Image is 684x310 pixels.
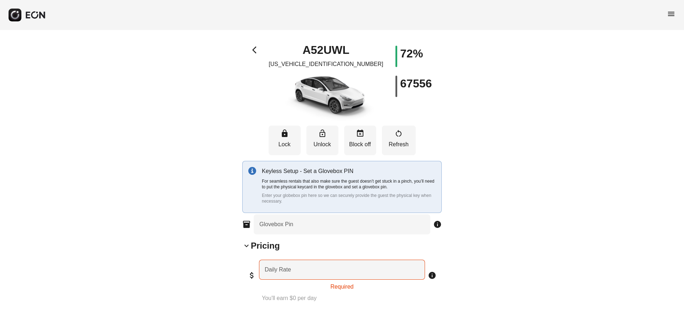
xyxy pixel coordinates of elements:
[248,271,256,280] span: attach_money
[385,140,412,149] p: Refresh
[348,140,373,149] p: Block off
[252,46,261,54] span: arrow_back_ios
[272,140,297,149] p: Lock
[269,126,301,155] button: Lock
[382,126,416,155] button: Refresh
[344,126,376,155] button: Block off
[251,240,280,251] h2: Pricing
[242,220,251,229] span: inventory_2
[394,129,403,138] span: restart_alt
[302,46,349,54] h1: A52UWL
[265,265,291,274] label: Daily Rate
[310,140,335,149] p: Unlock
[276,71,376,121] img: car
[306,126,338,155] button: Unlock
[400,49,423,58] h1: 72%
[400,79,432,88] h1: 67556
[242,242,251,250] span: keyboard_arrow_down
[259,280,425,291] div: Required
[433,220,442,229] span: info
[262,294,436,303] p: You'll earn $0 per day
[428,271,436,280] span: info
[259,220,293,229] label: Glovebox Pin
[262,193,436,204] p: Enter your globebox pin here so we can securely provide the guest the physical key when necessary.
[269,60,383,68] p: [US_VEHICLE_IDENTIFICATION_NUMBER]
[280,129,289,138] span: lock
[262,178,436,190] p: For seamless rentals that also make sure the guest doesn’t get stuck in a pinch, you’ll need to p...
[667,10,675,18] span: menu
[356,129,364,138] span: event_busy
[248,167,256,175] img: info
[262,167,436,176] p: Keyless Setup - Set a Glovebox PIN
[318,129,327,138] span: lock_open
